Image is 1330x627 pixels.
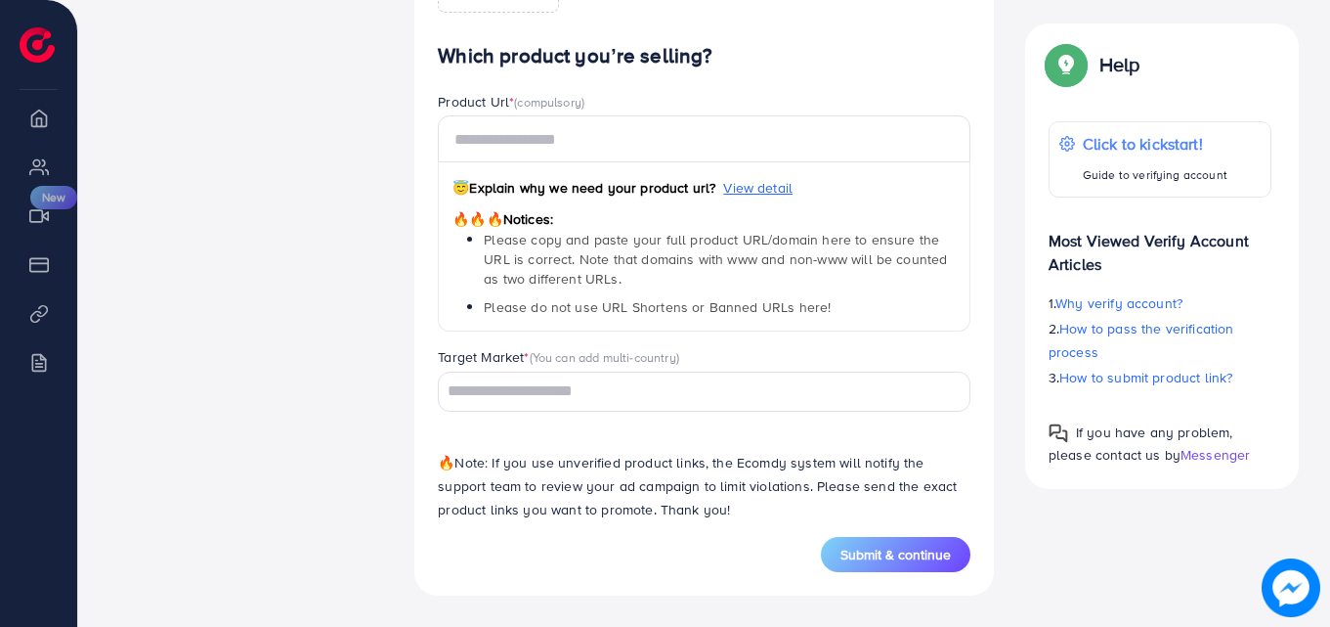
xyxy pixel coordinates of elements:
span: How to pass the verification process [1049,319,1234,362]
input: Search for option [441,377,945,407]
img: logo [20,27,55,63]
span: If you have any problem, please contact us by [1049,423,1233,465]
span: Submit & continue [840,545,951,564]
span: 🔥🔥🔥 [452,209,502,229]
span: Please copy and paste your full product URL/domain here to ensure the URL is correct. Note that d... [484,230,947,290]
span: (You can add multi-country) [530,348,679,366]
h4: Which product you’re selling? [438,44,970,68]
p: 3. [1049,366,1271,389]
label: Product Url [438,92,584,112]
span: How to submit product link? [1059,368,1232,387]
span: (compulsory) [514,93,584,111]
span: Why verify account? [1055,293,1182,313]
p: 2. [1049,317,1271,364]
span: Explain why we need your product url? [452,178,715,198]
label: Target Market [438,347,679,367]
p: Click to kickstart! [1083,132,1227,156]
span: 🔥 [438,453,454,472]
img: image [1262,559,1320,617]
span: Messenger [1180,445,1250,465]
p: 1. [1049,291,1271,315]
img: Popup guide [1049,47,1084,82]
p: Guide to verifying account [1083,163,1227,187]
p: Help [1099,53,1140,76]
span: View detail [723,178,793,198]
span: 😇 [452,178,469,198]
img: Popup guide [1049,424,1068,443]
p: Most Viewed Verify Account Articles [1049,213,1271,276]
p: Note: If you use unverified product links, the Ecomdy system will notify the support team to revi... [438,451,970,521]
span: Please do not use URL Shortens or Banned URLs here! [484,297,831,317]
span: Notices: [452,209,553,229]
button: Submit & continue [821,537,970,572]
div: Search for option [438,372,970,412]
